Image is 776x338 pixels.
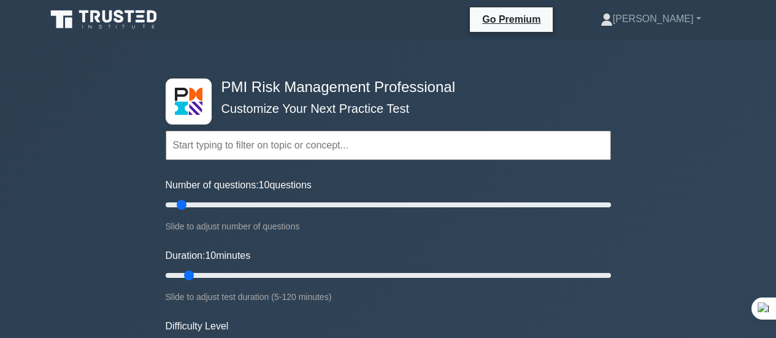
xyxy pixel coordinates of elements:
span: 10 [205,250,216,261]
div: Slide to adjust number of questions [166,219,611,234]
a: Go Premium [475,12,548,27]
a: [PERSON_NAME] [571,7,731,31]
input: Start typing to filter on topic or concept... [166,131,611,160]
label: Number of questions: questions [166,178,312,193]
div: Slide to adjust test duration (5-120 minutes) [166,290,611,304]
label: Duration: minutes [166,248,251,263]
span: 10 [259,180,270,190]
h4: PMI Risk Management Professional [217,79,551,96]
label: Difficulty Level [166,319,229,334]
